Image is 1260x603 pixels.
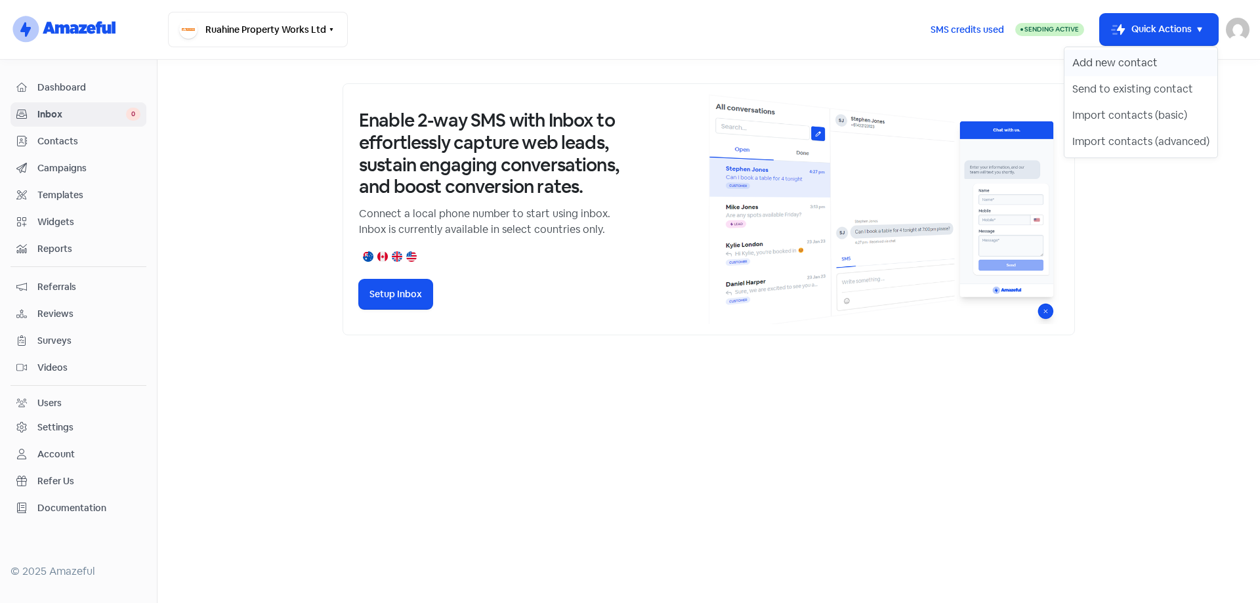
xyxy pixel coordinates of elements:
[10,496,146,520] a: Documentation
[37,161,140,175] span: Campaigns
[10,329,146,353] a: Surveys
[10,129,146,154] a: Contacts
[37,501,140,515] span: Documentation
[10,156,146,180] a: Campaigns
[37,81,140,94] span: Dashboard
[37,334,140,348] span: Surveys
[709,94,1059,324] img: inbox-default-image-2.png
[10,391,146,415] a: Users
[10,210,146,234] a: Widgets
[1064,50,1217,76] button: Add new contact
[37,307,140,321] span: Reviews
[126,108,140,121] span: 0
[37,396,62,410] div: Users
[37,280,140,294] span: Referrals
[359,110,621,198] h3: Enable 2-way SMS with Inbox to effortlessly capture web leads, sustain engaging conversations, an...
[1064,102,1217,129] button: Import contacts (basic)
[37,108,126,121] span: Inbox
[406,251,417,262] img: united-states.png
[37,242,140,256] span: Reports
[37,474,140,488] span: Refer Us
[10,442,146,467] a: Account
[1064,129,1217,155] button: Import contacts (advanced)
[10,237,146,261] a: Reports
[1100,14,1218,45] button: Quick Actions
[392,251,402,262] img: united-kingdom.png
[10,302,146,326] a: Reviews
[10,102,146,127] a: Inbox 0
[359,280,432,309] button: Setup Inbox
[1015,22,1084,37] a: Sending Active
[37,361,140,375] span: Videos
[10,275,146,299] a: Referrals
[37,447,75,461] div: Account
[37,188,140,202] span: Templates
[359,206,621,238] p: Connect a local phone number to start using inbox. Inbox is currently available in select countri...
[931,23,1004,37] span: SMS credits used
[10,183,146,207] a: Templates
[168,12,348,47] button: Ruahine Property Works Ltd
[10,564,146,579] div: © 2025 Amazeful
[37,421,73,434] div: Settings
[919,22,1015,35] a: SMS credits used
[37,135,140,148] span: Contacts
[1024,25,1079,33] span: Sending Active
[1064,76,1217,102] button: Send to existing contact
[37,215,140,229] span: Widgets
[10,356,146,380] a: Videos
[10,75,146,100] a: Dashboard
[1226,18,1249,41] img: User
[377,251,388,262] img: canada.png
[10,469,146,493] a: Refer Us
[10,415,146,440] a: Settings
[363,251,373,262] img: australia.png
